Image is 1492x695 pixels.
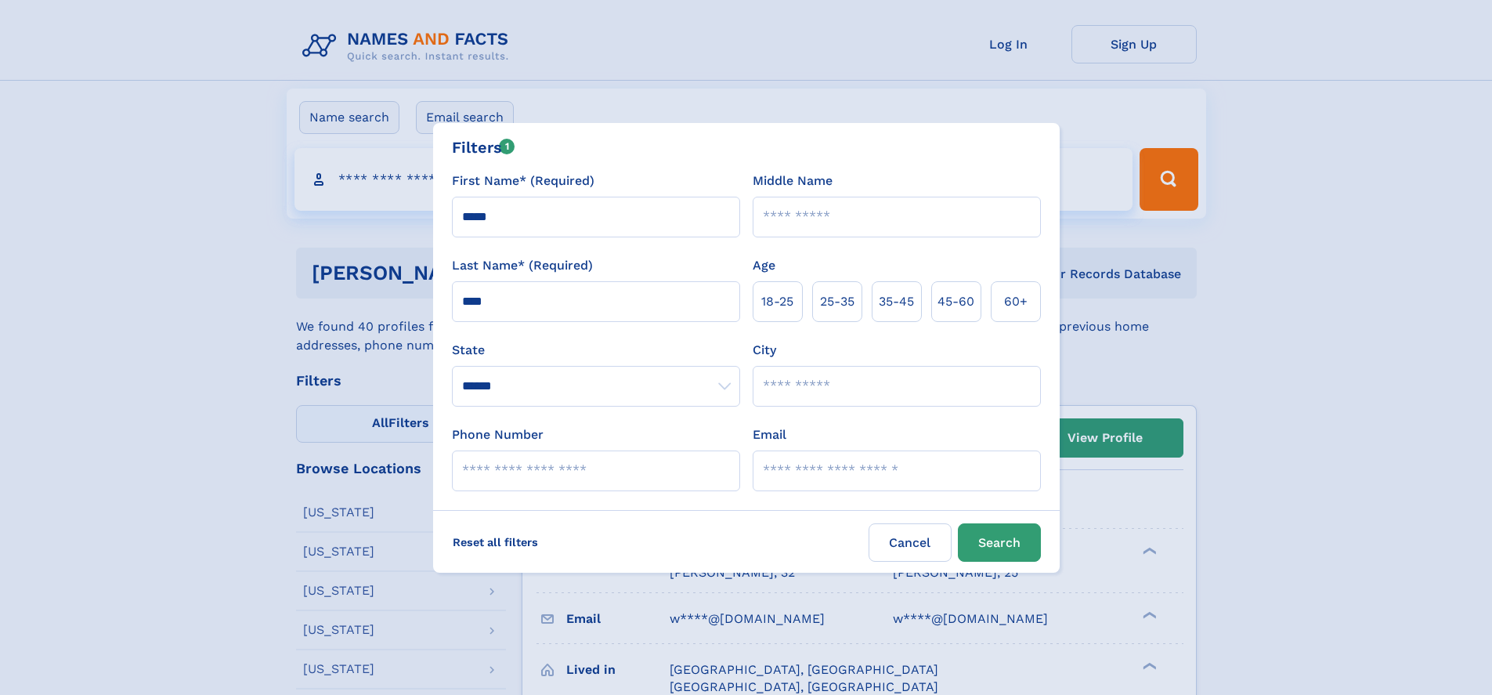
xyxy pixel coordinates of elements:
[753,341,776,360] label: City
[452,172,594,190] label: First Name* (Required)
[452,256,593,275] label: Last Name* (Required)
[958,523,1041,562] button: Search
[443,523,548,561] label: Reset all filters
[452,341,740,360] label: State
[937,292,974,311] span: 45‑60
[1004,292,1028,311] span: 60+
[869,523,952,562] label: Cancel
[753,172,833,190] label: Middle Name
[452,425,544,444] label: Phone Number
[879,292,914,311] span: 35‑45
[761,292,793,311] span: 18‑25
[452,136,515,159] div: Filters
[820,292,854,311] span: 25‑35
[753,256,775,275] label: Age
[753,425,786,444] label: Email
